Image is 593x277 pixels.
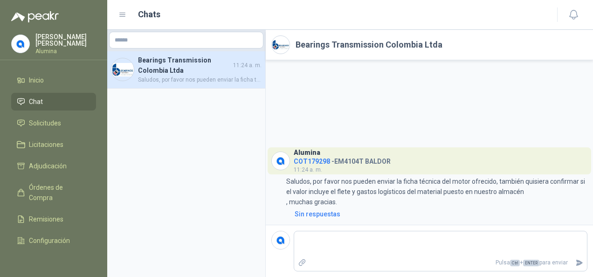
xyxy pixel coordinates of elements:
[296,38,442,51] h2: Bearings Transmission Colombia Ltda
[310,255,572,271] p: Pulsa + para enviar
[29,214,63,224] span: Remisiones
[138,8,160,21] h1: Chats
[111,58,134,81] img: Company Logo
[11,179,96,207] a: Órdenes de Compra
[294,158,330,165] span: COT179298
[294,166,322,173] span: 11:24 a. m.
[11,136,96,153] a: Licitaciones
[107,51,265,89] a: Company LogoBearings Transmission Colombia Ltda11:24 a. m.Saludos, por favor nos pueden enviar la...
[510,260,520,266] span: Ctrl
[29,118,61,128] span: Solicitudes
[293,209,587,219] a: Sin respuestas
[29,75,44,85] span: Inicio
[295,209,340,219] div: Sin respuestas
[138,76,262,84] span: Saludos, por favor nos pueden enviar la ficha técnica del motor ofrecido, también quisiera confir...
[35,34,96,47] p: [PERSON_NAME] [PERSON_NAME]
[29,139,63,150] span: Licitaciones
[12,35,29,53] img: Company Logo
[11,232,96,249] a: Configuración
[294,255,310,271] label: Adjuntar archivos
[11,157,96,175] a: Adjudicación
[35,48,96,54] p: Alumina
[11,210,96,228] a: Remisiones
[11,114,96,132] a: Solicitudes
[272,36,290,54] img: Company Logo
[29,182,87,203] span: Órdenes de Compra
[29,161,67,171] span: Adjudicación
[29,235,70,246] span: Configuración
[286,176,587,207] p: Saludos, por favor nos pueden enviar la ficha técnica del motor ofrecido, también quisiera confir...
[138,55,231,76] h4: Bearings Transmission Colombia Ltda
[11,71,96,89] a: Inicio
[572,255,587,271] button: Enviar
[11,93,96,111] a: Chat
[11,11,59,22] img: Logo peakr
[294,155,391,164] h4: - EM4104T BALDOR
[294,150,320,155] h3: Alumina
[523,260,539,266] span: ENTER
[272,152,290,170] img: Company Logo
[233,61,262,70] span: 11:24 a. m.
[11,253,96,271] a: Manuales y ayuda
[29,97,43,107] span: Chat
[272,231,290,249] img: Company Logo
